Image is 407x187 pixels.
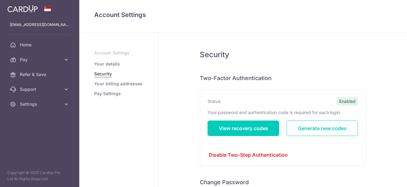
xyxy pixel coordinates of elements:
h4: Account Settings [94,10,392,20]
span: Support [20,86,61,92]
a: View recovery codes [208,121,279,136]
p: [EMAIL_ADDRESS][DOMAIN_NAME] [10,22,69,28]
p: Your password and authentication code is required for each login. [208,109,358,116]
span: Refer & Save [20,71,61,78]
a: Your billing addresses [94,81,142,87]
a: Generate new codes [287,121,358,136]
h5: Security [200,50,366,60]
label: Status [208,98,221,104]
a: Pay Settings [94,91,121,97]
a: Your details [94,61,120,67]
span: Pay [20,57,61,63]
span: Home [20,42,61,48]
a: Security [94,71,112,77]
a: Disable Two-Step Authentication [208,151,358,159]
p: Account Settings [94,50,143,56]
h6: Change Password [200,179,366,186]
iframe: Opens a widget where you can find more information [367,168,401,184]
img: CardUp [7,5,38,12]
h6: Two-Factor Authentication [200,74,366,82]
span: Enabled [337,97,358,106]
span: Settings [20,101,61,107]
